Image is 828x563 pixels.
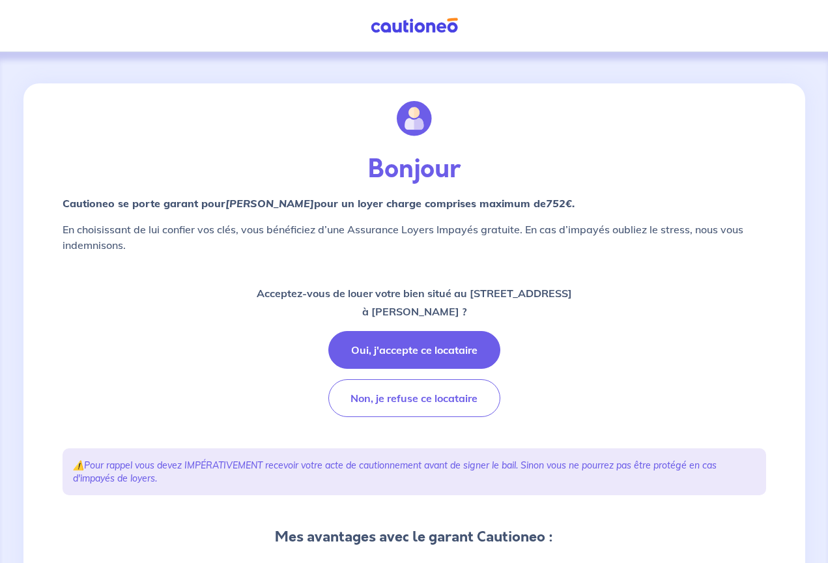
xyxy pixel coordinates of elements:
[63,197,575,210] strong: Cautioneo se porte garant pour pour un loyer charge comprises maximum de .
[73,459,756,485] p: ⚠️
[328,331,500,369] button: Oui, j'accepte ce locataire
[225,197,314,210] em: [PERSON_NAME]
[63,527,766,547] p: Mes avantages avec le garant Cautioneo :
[365,18,463,34] img: Cautioneo
[63,154,766,185] p: Bonjour
[63,222,766,253] p: En choisissant de lui confier vos clés, vous bénéficiez d’une Assurance Loyers Impayés gratuite. ...
[73,459,717,484] em: Pour rappel vous devez IMPÉRATIVEMENT recevoir votre acte de cautionnement avant de signer le bai...
[397,101,432,136] img: illu_account.svg
[257,284,572,321] p: Acceptez-vous de louer votre bien situé au [STREET_ADDRESS] à [PERSON_NAME] ?
[328,379,500,417] button: Non, je refuse ce locataire
[546,197,572,210] em: 752€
